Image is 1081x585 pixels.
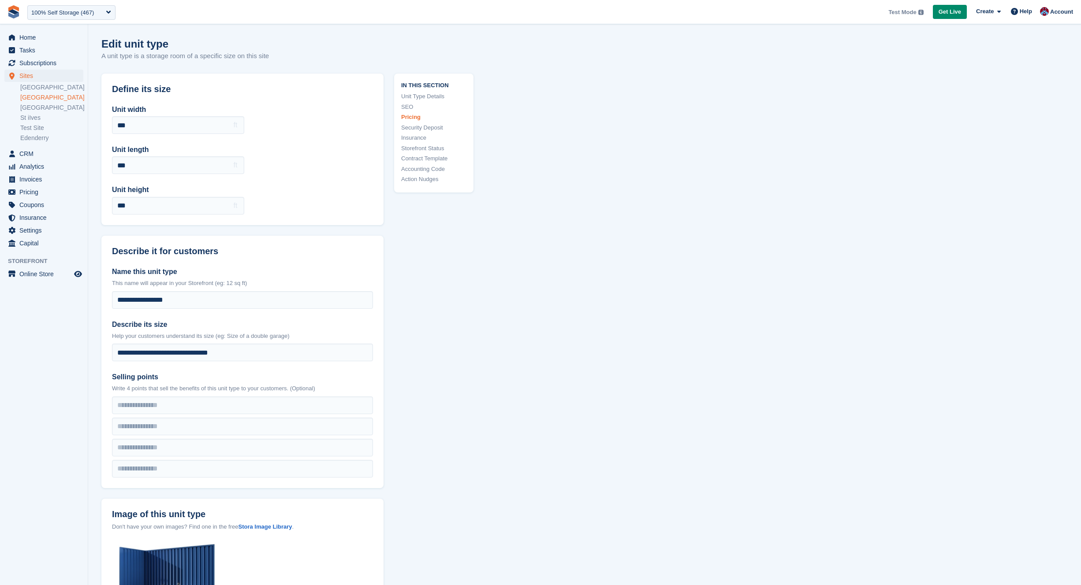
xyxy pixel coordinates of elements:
[101,51,269,61] p: A unit type is a storage room of a specific size on this site
[401,165,466,174] a: Accounting Code
[19,44,72,56] span: Tasks
[401,144,466,153] a: Storefront Status
[4,44,83,56] a: menu
[4,199,83,211] a: menu
[19,237,72,249] span: Capital
[401,133,466,142] a: Insurance
[401,113,466,122] a: Pricing
[19,160,72,173] span: Analytics
[112,372,373,382] label: Selling points
[401,154,466,163] a: Contract Template
[4,268,83,280] a: menu
[4,148,83,160] a: menu
[112,104,244,115] label: Unit width
[112,522,373,531] div: Don't have your own images? Find one in the free .
[1040,7,1049,16] img: David Hughes
[20,83,83,92] a: [GEOGRAPHIC_DATA]
[1050,7,1073,16] span: Account
[20,104,83,112] a: [GEOGRAPHIC_DATA]
[19,268,72,280] span: Online Store
[19,211,72,224] span: Insurance
[401,103,466,111] a: SEO
[112,279,373,288] p: This name will appear in your Storefront (eg: 12 sq ft)
[112,384,373,393] p: Write 4 points that sell the benefits of this unit type to your customers. (Optional)
[4,70,83,82] a: menu
[19,70,72,82] span: Sites
[1020,7,1032,16] span: Help
[401,92,466,101] a: Unit Type Details
[19,31,72,44] span: Home
[19,199,72,211] span: Coupons
[238,523,292,530] a: Stora Image Library
[4,173,83,185] a: menu
[20,114,83,122] a: St iIves
[19,224,72,237] span: Settings
[19,148,72,160] span: CRM
[4,160,83,173] a: menu
[112,246,373,256] h2: Describe it for customers
[4,237,83,249] a: menu
[401,81,466,89] span: In this section
[19,57,72,69] span: Subscriptions
[20,134,83,142] a: Edenderry
[4,211,83,224] a: menu
[112,319,373,330] label: Describe its size
[4,31,83,44] a: menu
[939,7,961,16] span: Get Live
[20,93,83,102] a: [GEOGRAPHIC_DATA]
[112,332,373,341] p: Help your customers understand its size (eg: Size of a double garage)
[101,38,269,50] h1: Edit unit type
[918,10,924,15] img: icon-info-grey-7440780725fd019a000dd9b08b2336e03edf1995a4989e88bcd33f0948082b44.svg
[933,5,967,19] a: Get Live
[401,175,466,184] a: Action Nudges
[112,144,244,155] label: Unit length
[4,224,83,237] a: menu
[401,123,466,132] a: Security Deposit
[19,173,72,185] span: Invoices
[4,57,83,69] a: menu
[73,269,83,279] a: Preview store
[112,185,244,195] label: Unit height
[31,8,94,17] div: 100% Self Storage (467)
[19,186,72,198] span: Pricing
[112,509,373,519] label: Image of this unit type
[7,5,20,19] img: stora-icon-8386f47178a22dfd0bd8f6a31ec36ba5ce8667c1dd55bd0f319d3a0aa187defe.svg
[112,84,373,94] h2: Define its size
[112,267,373,277] label: Name this unit type
[976,7,994,16] span: Create
[4,186,83,198] a: menu
[8,257,88,266] span: Storefront
[888,8,916,17] span: Test Mode
[20,124,83,132] a: Test Site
